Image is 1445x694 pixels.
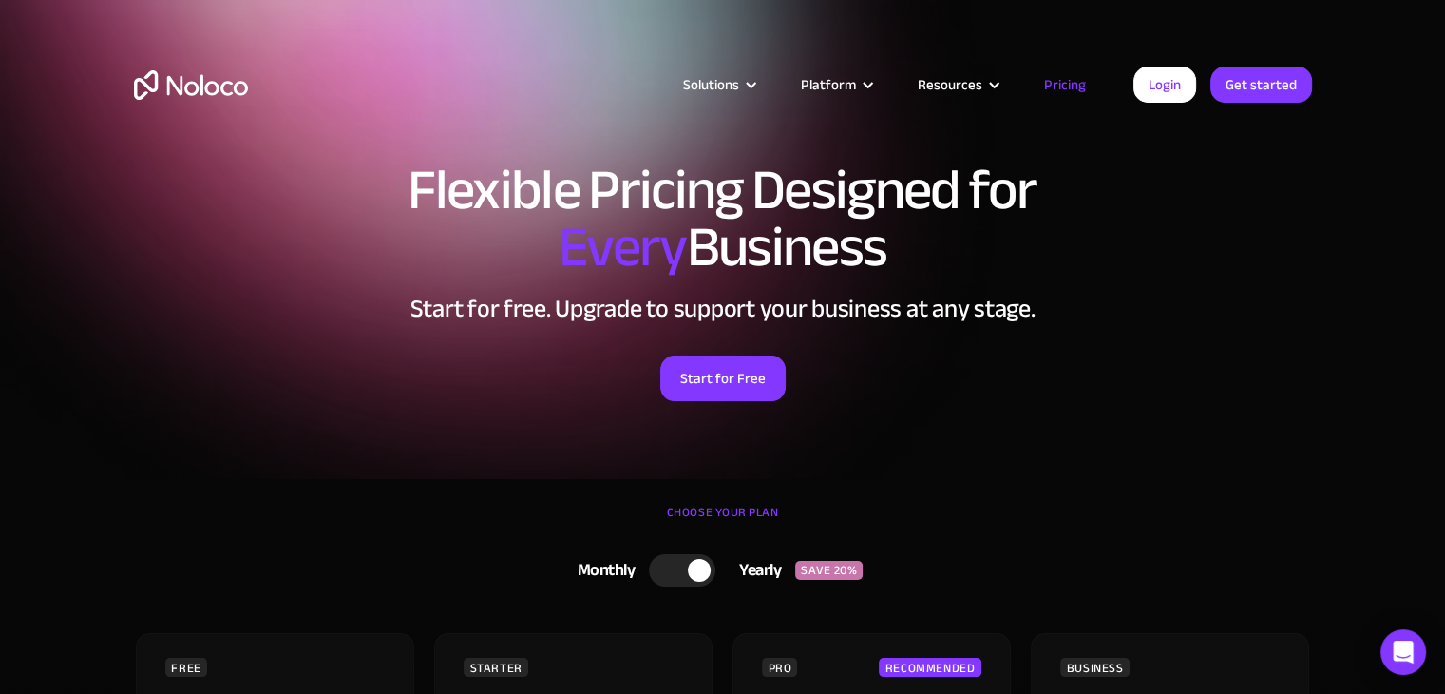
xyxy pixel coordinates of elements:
[683,72,739,97] div: Solutions
[801,72,856,97] div: Platform
[1060,658,1129,677] div: BUSINESS
[134,498,1312,546] div: CHOOSE YOUR PLAN
[1210,67,1312,103] a: Get started
[918,72,982,97] div: Resources
[777,72,894,97] div: Platform
[134,295,1312,323] h2: Start for free. Upgrade to support your business at any stage.
[1133,67,1196,103] a: Login
[165,658,207,677] div: FREE
[879,658,980,677] div: RECOMMENDED
[1020,72,1110,97] a: Pricing
[660,356,786,401] a: Start for Free
[554,556,650,585] div: Monthly
[464,658,527,677] div: STARTER
[762,658,797,677] div: PRO
[1380,629,1426,675] div: Open Intercom Messenger
[715,556,795,585] div: Yearly
[894,72,1020,97] div: Resources
[134,70,248,100] a: home
[559,194,687,300] span: Every
[795,561,863,580] div: SAVE 20%
[134,162,1312,276] h1: Flexible Pricing Designed for Business
[659,72,777,97] div: Solutions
